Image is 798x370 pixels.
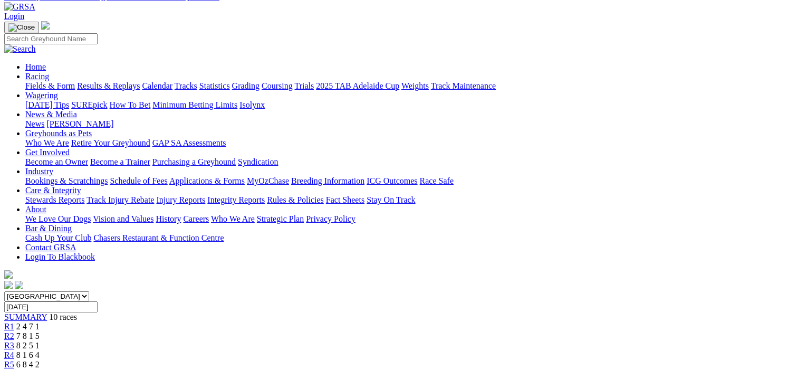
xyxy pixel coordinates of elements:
a: Login [4,12,24,21]
a: Results & Replays [77,81,140,90]
a: Breeding Information [291,176,364,185]
span: 8 2 5 1 [16,341,40,350]
div: About [25,214,794,224]
a: R5 [4,360,14,369]
a: Get Involved [25,148,70,157]
a: MyOzChase [247,176,289,185]
div: Greyhounds as Pets [25,138,794,148]
span: 7 8 1 5 [16,331,40,340]
img: logo-grsa-white.png [41,21,50,30]
img: Close [8,23,35,32]
a: [PERSON_NAME] [46,119,113,128]
a: Bookings & Scratchings [25,176,108,185]
a: How To Bet [110,100,151,109]
a: Strategic Plan [257,214,304,223]
a: Track Injury Rebate [86,195,154,204]
a: News [25,119,44,128]
a: Care & Integrity [25,186,81,195]
a: [DATE] Tips [25,100,69,109]
a: Become an Owner [25,157,88,166]
input: Select date [4,301,98,312]
a: Wagering [25,91,58,100]
a: Stay On Track [367,195,415,204]
a: History [156,214,181,223]
a: Integrity Reports [207,195,265,204]
span: 8 1 6 4 [16,350,40,359]
img: facebook.svg [4,281,13,289]
span: 10 races [49,312,77,321]
a: R3 [4,341,14,350]
a: Who We Are [211,214,255,223]
div: Bar & Dining [25,233,794,243]
a: Who We Are [25,138,69,147]
a: Grading [232,81,259,90]
a: Login To Blackbook [25,252,95,261]
div: Industry [25,176,794,186]
div: Wagering [25,100,794,110]
a: Greyhounds as Pets [25,129,92,138]
a: Contact GRSA [25,243,76,252]
a: Fact Sheets [326,195,364,204]
a: Racing [25,72,49,81]
a: Tracks [175,81,197,90]
img: logo-grsa-white.png [4,270,13,279]
span: 2 4 7 1 [16,322,40,331]
a: ICG Outcomes [367,176,417,185]
a: Privacy Policy [306,214,355,223]
a: Syndication [238,157,278,166]
a: 2025 TAB Adelaide Cup [316,81,399,90]
a: Careers [183,214,209,223]
button: Toggle navigation [4,22,39,33]
a: SUMMARY [4,312,47,321]
a: Applications & Forms [169,176,245,185]
span: 6 8 4 2 [16,360,40,369]
a: R1 [4,322,14,331]
a: About [25,205,46,214]
a: Statistics [199,81,230,90]
a: Cash Up Your Club [25,233,91,242]
a: Fields & Form [25,81,75,90]
img: GRSA [4,2,35,12]
input: Search [4,33,98,44]
a: R4 [4,350,14,359]
a: R2 [4,331,14,340]
a: Calendar [142,81,172,90]
a: Chasers Restaurant & Function Centre [93,233,224,242]
img: Search [4,44,36,54]
a: Race Safe [419,176,453,185]
a: Stewards Reports [25,195,84,204]
a: Industry [25,167,53,176]
a: Track Maintenance [431,81,496,90]
a: Home [25,62,46,71]
a: Schedule of Fees [110,176,167,185]
a: News & Media [25,110,77,119]
a: Rules & Policies [267,195,324,204]
img: twitter.svg [15,281,23,289]
a: Trials [294,81,314,90]
a: Coursing [262,81,293,90]
a: GAP SA Assessments [152,138,226,147]
a: Become a Trainer [90,157,150,166]
a: Isolynx [239,100,265,109]
div: Racing [25,81,794,91]
a: Weights [401,81,429,90]
a: SUREpick [71,100,107,109]
div: Get Involved [25,157,794,167]
a: Minimum Betting Limits [152,100,237,109]
a: Bar & Dining [25,224,72,233]
a: Retire Your Greyhound [71,138,150,147]
a: We Love Our Dogs [25,214,91,223]
div: News & Media [25,119,794,129]
a: Vision and Values [93,214,153,223]
a: Injury Reports [156,195,205,204]
a: Purchasing a Greyhound [152,157,236,166]
div: Care & Integrity [25,195,794,205]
